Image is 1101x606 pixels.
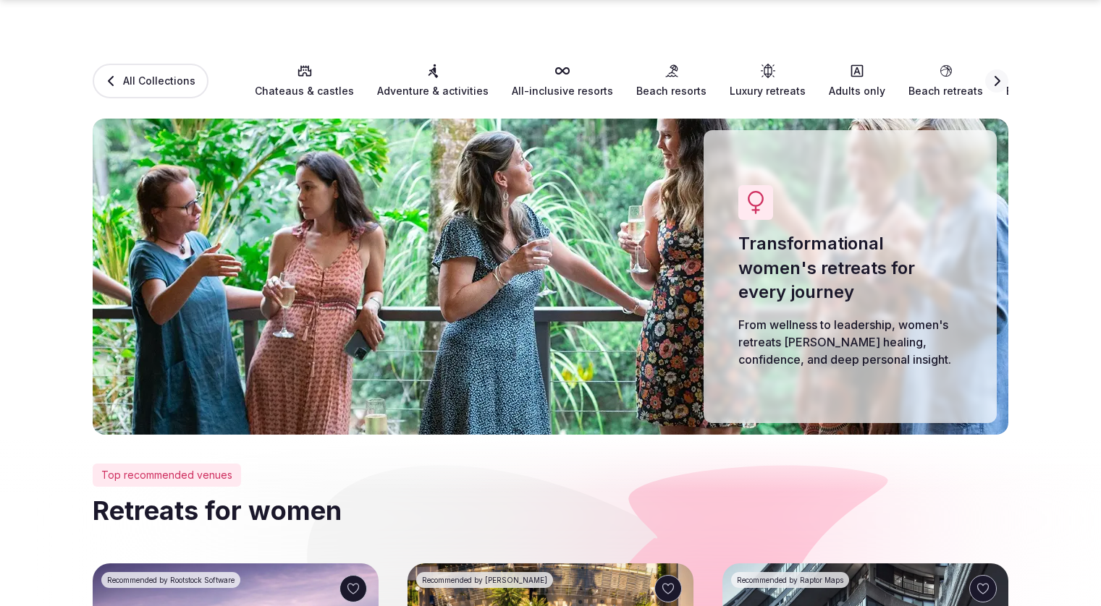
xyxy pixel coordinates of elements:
[377,84,489,98] span: Adventure & activities
[738,231,962,304] h1: Transformational women's retreats for every journey
[255,64,354,98] a: Chateaus & castles
[908,84,983,98] span: Beach retreats
[908,64,983,98] a: Beach retreats
[829,84,885,98] span: Adults only
[93,464,241,487] div: Top recommended venues
[730,64,806,98] a: Luxury retreats
[737,575,843,585] span: Recommended by Raptor Maps
[512,84,613,98] span: All-inclusive resorts
[416,572,553,588] div: Recommended by Zapier
[255,84,354,98] span: Chateaus & castles
[422,575,547,585] span: Recommended by [PERSON_NAME]
[636,64,706,98] a: Beach resorts
[377,64,489,98] a: Adventure & activities
[829,64,885,98] a: Adults only
[731,572,849,588] div: Recommended by Raptor Maps
[93,492,1008,529] h2: Retreats for women
[738,316,962,368] p: From wellness to leadership, women's retreats [PERSON_NAME] healing, confidence, and deep persona...
[123,74,195,88] span: All Collections
[93,64,208,98] a: All Collections
[512,64,613,98] a: All-inclusive resorts
[730,84,806,98] span: Luxury retreats
[107,575,235,585] span: Recommended by Rootstock Software
[636,84,706,98] span: Beach resorts
[1006,64,1097,98] a: Executive retreats
[93,119,1008,435] img: Retreats for women
[101,572,240,588] div: Recommended by Rootstock Software
[1006,84,1097,98] span: Executive retreats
